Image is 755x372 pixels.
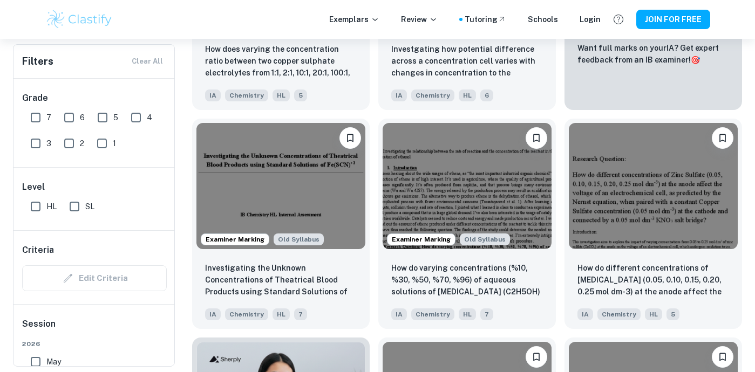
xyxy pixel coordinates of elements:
span: Old Syllabus [274,233,324,245]
p: Want full marks on your IA ? Get expert feedback from an IB examiner! [577,42,729,66]
span: HL [46,201,57,212]
span: 7 [294,308,307,320]
p: Exemplars [329,13,379,25]
img: Chemistry IA example thumbnail: How do different concentrations of Zinc [569,123,738,250]
a: Tutoring [465,13,506,25]
p: Review [401,13,438,25]
h6: Session [22,318,167,339]
span: IA [205,308,221,320]
div: Criteria filters are unavailable when searching by topic [22,265,167,291]
img: Chemistry IA example thumbnail: Investigating the Unknown Concentrations [196,123,365,250]
a: Examiner MarkingStarting from the May 2025 session, the Chemistry IA requirements have changed. I... [378,119,556,329]
span: 6 [80,112,85,123]
span: HL [459,308,476,320]
span: IA [205,89,221,101]
button: Please log in to bookmark exemplars [526,127,547,149]
h6: Criteria [22,244,54,257]
span: 2026 [22,339,167,349]
span: 7 [480,308,493,320]
span: May [46,356,61,368]
span: Examiner Marking [201,235,269,244]
span: Chemistry [225,89,268,101]
p: Investigating the Unknown Concentrations of Theatrical Blood Products using Standard Solutions of... [205,262,357,299]
span: 6 [480,89,493,101]
span: IA [391,308,407,320]
a: Examiner MarkingStarting from the May 2025 session, the Chemistry IA requirements have changed. I... [192,119,370,329]
span: 4 [147,112,152,123]
a: Please log in to bookmark exemplarsHow do different concentrations of Zinc Sulfate (0.05, 0.10, 0... [564,119,742,329]
p: How does varying the concentration ratio between two copper sulphate electrolytes from 1:1, 2:1, ... [205,43,357,80]
span: HL [273,308,290,320]
span: Examiner Marking [387,235,455,244]
span: Chemistry [225,308,268,320]
span: HL [645,308,662,320]
p: How do varying concentrations (%10, %30, %50, %70, %96) of aqueous solutions of ethanol (C2H5OH) ... [391,262,543,299]
span: 5 [294,89,307,101]
span: 5 [113,112,118,123]
span: 🎯 [691,56,700,64]
a: Login [580,13,601,25]
p: How do different concentrations of Zinc Sulfate (0.05, 0.10, 0.15, 0.20, 0.25 mol dm-3) at the an... [577,262,729,299]
span: SL [85,201,94,212]
button: JOIN FOR FREE [636,10,710,29]
h6: Filters [22,54,53,69]
span: Old Syllabus [460,233,510,245]
button: Please log in to bookmark exemplars [712,127,733,149]
span: 1 [113,137,116,149]
span: 2 [80,137,84,149]
h6: Level [22,181,167,194]
span: Chemistry [411,89,454,101]
span: 5 [666,308,679,320]
span: IA [391,89,407,101]
img: Chemistry IA example thumbnail: How do varying concentrations (%10, %30, [383,123,552,250]
a: Schools [528,13,558,25]
img: Clastify logo [45,9,114,30]
h6: Grade [22,92,167,105]
p: Investgating how potential difference across a concentration cell varies with changes in concentr... [391,43,543,80]
button: Please log in to bookmark exemplars [339,127,361,149]
span: Chemistry [411,308,454,320]
div: Starting from the May 2025 session, the Chemistry IA requirements have changed. It's OK to refer ... [274,233,324,245]
span: HL [273,89,290,101]
button: Help and Feedback [609,10,628,29]
span: Chemistry [597,308,641,320]
span: 3 [46,137,51,149]
span: IA [577,308,593,320]
button: Please log in to bookmark exemplars [526,346,547,368]
span: HL [459,89,476,101]
div: Starting from the May 2025 session, the Chemistry IA requirements have changed. It's OK to refer ... [460,233,510,245]
span: 7 [46,112,51,123]
button: Please log in to bookmark exemplars [712,346,733,368]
